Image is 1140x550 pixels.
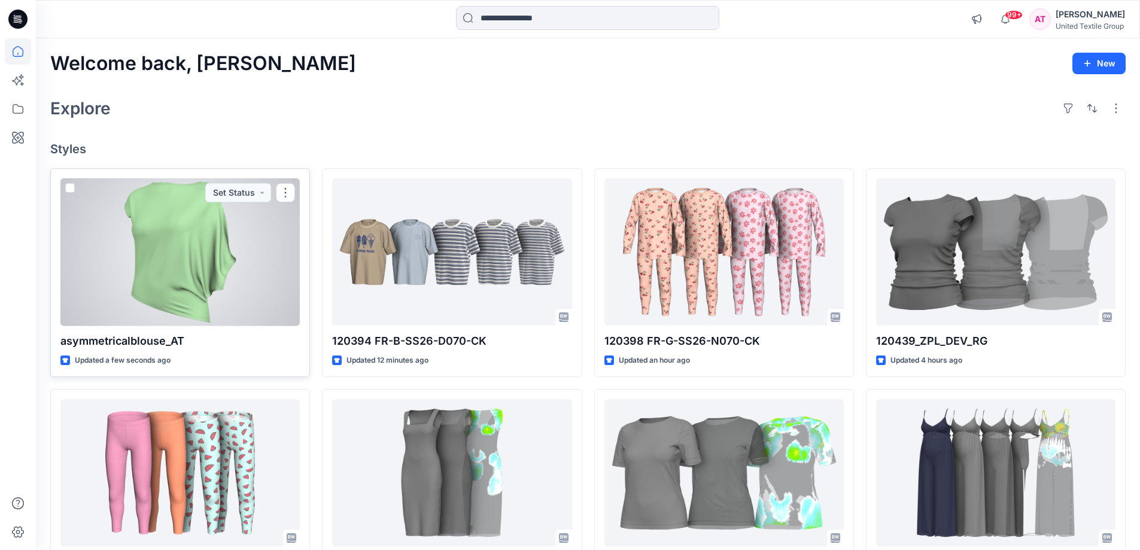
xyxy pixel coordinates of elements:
div: United Textile Group [1056,22,1125,31]
a: 120394 FR-B-SS26-D070-CK [332,178,571,326]
h4: Styles [50,142,1126,156]
p: Updated 12 minutes ago [346,354,428,367]
a: asymmetricalblouse_AT [60,178,300,326]
button: New [1072,53,1126,74]
p: 120439_ZPL_DEV_RG [876,333,1115,350]
p: 120394 FR-B-SS26-D070-CK [332,333,571,350]
a: 120208 ZPL DEV KM [876,399,1115,547]
h2: Explore [50,99,111,118]
div: [PERSON_NAME] [1056,7,1125,22]
p: Updated 4 hours ago [890,354,962,367]
a: 120398 FR-G-SS26-N070-CK [604,178,844,326]
p: Updated a few seconds ago [75,354,171,367]
a: 120433_ZPL_DEV_RG [604,399,844,547]
a: 120439_ZPL_DEV_RG [876,178,1115,326]
span: 99+ [1005,10,1023,20]
h2: Welcome back, [PERSON_NAME] [50,53,356,75]
p: Updated an hour ago [619,354,690,367]
p: asymmetricalblouse_AT [60,333,300,350]
div: AT [1029,8,1051,30]
p: 120398 FR-G-SS26-N070-CK [604,333,844,350]
a: 120378 ZPL DEV KM [332,399,571,547]
a: 120400 FR-G-SS26-A070-CK [60,399,300,547]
